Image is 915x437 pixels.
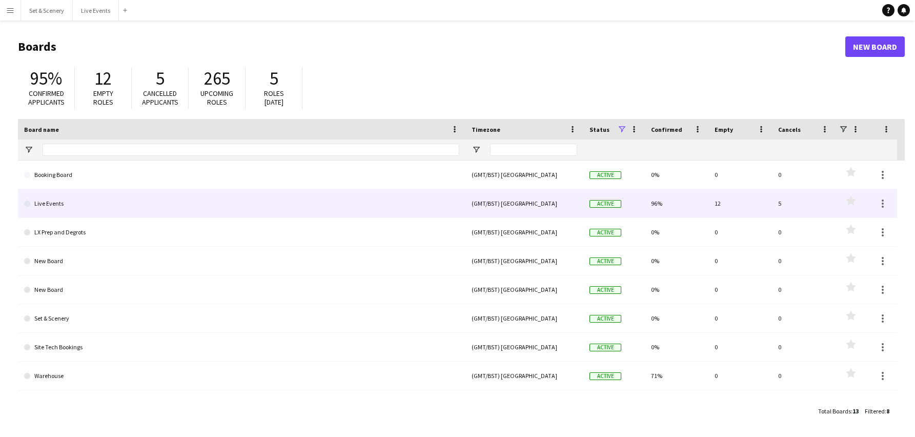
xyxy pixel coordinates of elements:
h1: Boards [18,39,845,54]
span: Active [589,171,621,179]
span: 265 [204,67,230,90]
div: 0 [772,247,836,275]
div: 0% [645,333,708,361]
span: Total Boards [818,407,851,415]
div: 0% [645,304,708,332]
div: 0 [708,161,772,189]
span: Timezone [472,126,500,133]
div: (GMT/BST) [GEOGRAPHIC_DATA] [465,333,583,361]
div: (GMT/BST) [GEOGRAPHIC_DATA] [465,275,583,304]
input: Board name Filter Input [43,144,459,156]
div: 0 [708,333,772,361]
span: 12 [94,67,112,90]
div: (GMT/BST) [GEOGRAPHIC_DATA] [465,218,583,246]
span: Status [589,126,609,133]
div: : [865,401,889,421]
span: Confirmed [651,126,682,133]
button: Open Filter Menu [472,145,481,154]
span: Empty [715,126,733,133]
span: 95% [30,67,62,90]
div: (GMT/BST) [GEOGRAPHIC_DATA] [465,304,583,332]
input: Timezone Filter Input [490,144,577,156]
a: Set & Scenery [24,304,459,333]
span: Cancelled applicants [142,89,178,107]
a: Warehouse [24,362,459,390]
div: 0 [708,362,772,390]
div: (GMT/BST) [GEOGRAPHIC_DATA] [465,247,583,275]
span: 13 [852,407,859,415]
span: Active [589,229,621,236]
span: Active [589,344,621,351]
div: 0% [645,161,708,189]
a: New Board [24,275,459,304]
span: Empty roles [93,89,113,107]
div: 0 [772,333,836,361]
span: Active [589,315,621,323]
div: 71% [645,362,708,390]
span: Cancels [778,126,801,133]
div: 0 [772,218,836,246]
span: Active [589,286,621,294]
button: Open Filter Menu [24,145,33,154]
span: Active [589,200,621,208]
div: 96% [645,189,708,217]
a: Live Events [24,189,459,218]
a: Booking Board [24,161,459,189]
a: LX Prep and Degrots [24,218,459,247]
span: 8 [886,407,889,415]
div: 5 [772,189,836,217]
a: Site Tech Bookings [24,333,459,362]
div: (GMT/BST) [GEOGRAPHIC_DATA] [465,362,583,390]
span: Roles [DATE] [264,89,284,107]
span: Board name [24,126,59,133]
div: 0 [772,304,836,332]
div: 0 [708,275,772,304]
div: 0 [708,247,772,275]
span: Active [589,257,621,265]
div: 12 [708,189,772,217]
a: New Board [845,36,905,57]
span: 5 [156,67,165,90]
span: Confirmed applicants [28,89,65,107]
div: 0 [772,362,836,390]
div: 0 [708,304,772,332]
div: (GMT/BST) [GEOGRAPHIC_DATA] [465,189,583,217]
button: Set & Scenery [21,1,73,21]
a: New Board [24,247,459,275]
div: 0% [645,218,708,246]
div: 0 [772,161,836,189]
div: 0% [645,275,708,304]
span: Filtered [865,407,885,415]
div: 0% [645,247,708,275]
div: (GMT/BST) [GEOGRAPHIC_DATA] [465,161,583,189]
div: 0 [772,275,836,304]
span: Upcoming roles [200,89,233,107]
button: Live Events [73,1,119,21]
div: : [818,401,859,421]
span: Active [589,372,621,380]
span: 5 [270,67,278,90]
div: 0 [708,218,772,246]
